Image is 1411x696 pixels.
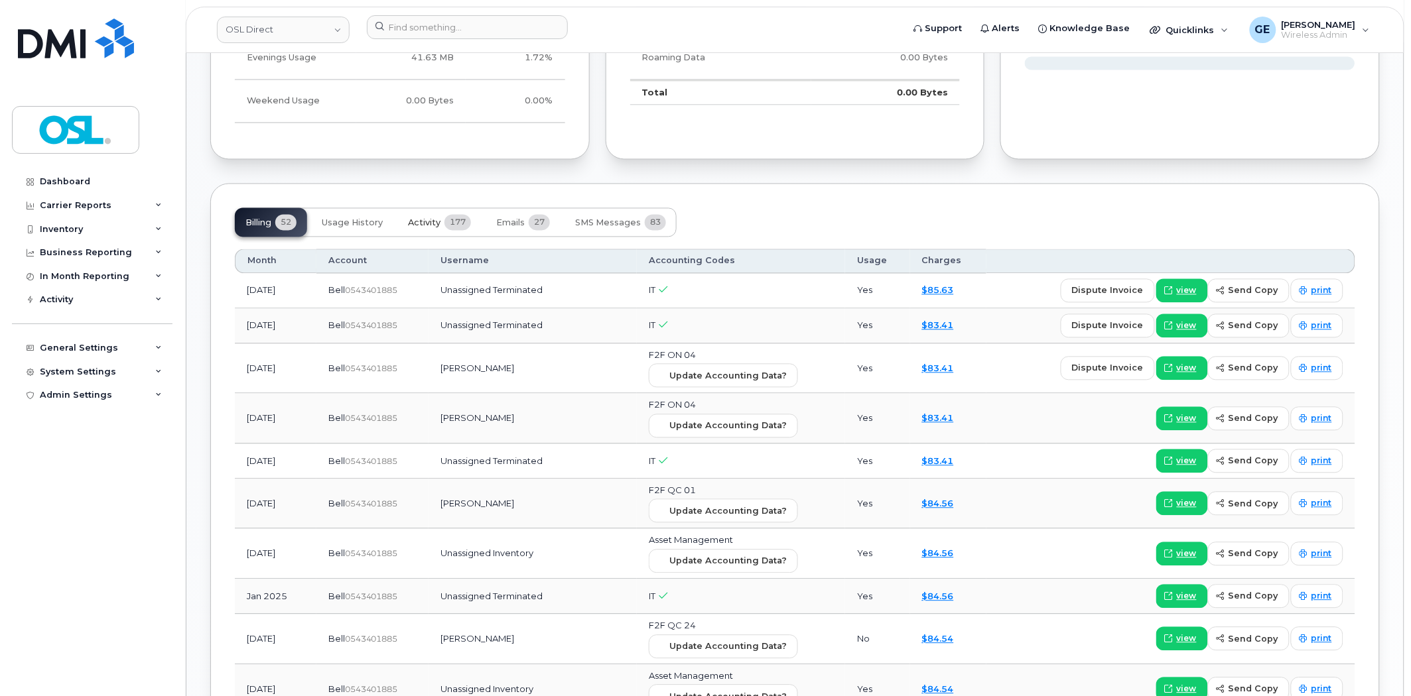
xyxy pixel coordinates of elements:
span: view [1177,548,1197,560]
span: view [1177,363,1197,375]
span: F2F QC 01 [649,485,696,496]
span: 0543401885 [345,634,398,644]
td: Unassigned Terminated [429,274,637,309]
a: view [1156,279,1208,303]
a: view [1156,492,1208,516]
a: print [1291,492,1343,516]
a: $83.41 [922,456,954,467]
a: view [1156,627,1208,651]
button: dispute invoice [1061,279,1155,303]
span: Update Accounting Data? [669,505,787,518]
td: [PERSON_NAME] [429,614,637,665]
span: send copy [1229,412,1278,425]
a: $84.54 [922,634,954,644]
span: print [1311,633,1332,645]
span: Activity [408,218,440,229]
span: Bell [328,684,345,695]
button: send copy [1208,585,1290,609]
span: send copy [1229,590,1278,603]
span: Bell [328,320,345,331]
td: 0.00% [466,80,565,123]
a: Alerts [972,15,1030,42]
button: dispute invoice [1061,314,1155,338]
a: view [1156,407,1208,431]
td: Yes [845,274,909,309]
span: print [1311,363,1332,375]
a: $84.54 [922,684,954,695]
span: Usage History [322,218,383,229]
a: $84.56 [922,591,954,602]
a: print [1291,357,1343,380]
span: 0543401885 [345,364,398,374]
button: Update Accounting Data? [649,414,798,438]
span: print [1311,455,1332,467]
button: Update Accounting Data? [649,499,798,523]
td: [DATE] [235,309,316,344]
td: Yes [845,309,909,344]
a: view [1156,449,1208,473]
td: 1.72% [466,37,565,80]
span: view [1177,683,1197,695]
button: send copy [1208,492,1290,516]
span: 0543401885 [345,499,398,509]
a: print [1291,279,1343,303]
a: Support [905,15,972,42]
span: SMS Messages [575,218,641,229]
td: 41.63 MB [356,37,466,80]
th: Accounting Codes [637,249,845,273]
td: [DATE] [235,394,316,444]
span: Knowledge Base [1050,22,1130,35]
span: print [1311,320,1332,332]
button: send copy [1208,449,1290,473]
td: Yes [845,529,909,579]
button: send copy [1208,627,1290,651]
td: Yes [845,444,909,479]
td: No [845,614,909,665]
span: send copy [1229,284,1278,297]
span: send copy [1229,548,1278,560]
input: Find something... [367,15,568,39]
div: Gregory Easton [1241,17,1379,43]
button: Update Accounting Data? [649,635,798,659]
span: Update Accounting Data? [669,555,787,567]
a: print [1291,449,1343,473]
span: print [1311,413,1332,425]
td: 0.00 Bytes [356,80,466,123]
span: send copy [1229,498,1278,510]
span: Support [925,22,963,35]
span: 0543401885 [345,592,398,602]
th: Username [429,249,637,273]
button: send copy [1208,407,1290,431]
a: $84.56 [922,548,954,559]
td: [DATE] [235,479,316,530]
span: print [1311,683,1332,695]
span: GE [1255,22,1270,38]
td: [DATE] [235,444,316,479]
span: send copy [1229,633,1278,646]
span: dispute invoice [1072,319,1144,332]
td: 0.00 Bytes [811,80,960,105]
span: 0543401885 [345,685,398,695]
button: send copy [1208,279,1290,303]
span: dispute invoice [1072,362,1144,375]
th: Charges [910,249,986,273]
td: [DATE] [235,614,316,665]
td: [PERSON_NAME] [429,479,637,530]
span: send copy [1229,683,1278,695]
span: Bell [328,285,345,296]
span: 177 [444,215,471,231]
span: [PERSON_NAME] [1282,19,1356,30]
span: 0543401885 [345,414,398,424]
span: view [1177,498,1197,510]
span: Update Accounting Data? [669,370,787,382]
span: Asset Management [649,535,733,546]
span: Bell [328,413,345,424]
span: view [1177,633,1197,645]
tr: Weekdays from 6:00pm to 8:00am [235,37,565,80]
button: send copy [1208,357,1290,380]
span: 0543401885 [345,321,398,331]
th: Month [235,249,316,273]
a: Knowledge Base [1030,15,1140,42]
button: send copy [1208,542,1290,566]
a: view [1156,357,1208,380]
